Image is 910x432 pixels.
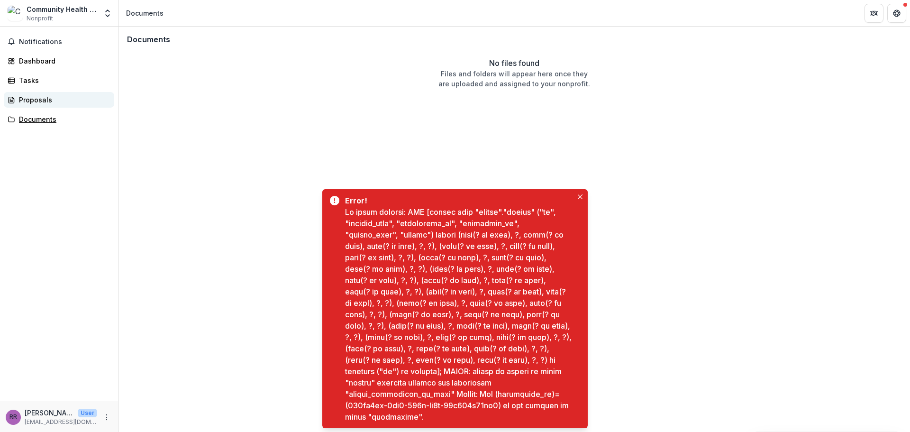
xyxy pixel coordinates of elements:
h3: Documents [127,35,170,44]
div: Documents [19,114,107,124]
nav: breadcrumb [122,6,167,20]
button: More [101,412,112,423]
a: Documents [4,111,114,127]
a: Proposals [4,92,114,108]
p: Files and folders will appear here once they are uploaded and assigned to your nonprofit. [438,69,590,89]
button: Open entity switcher [101,4,114,23]
button: Close [574,191,586,202]
span: Nonprofit [27,14,53,23]
div: Error! [345,195,569,206]
button: Notifications [4,34,114,49]
div: Lo ipsum dolorsi: AME [consec adip "elitse"."doeius" ("te", "incidid_utla", "etdolorema_al", "eni... [345,206,573,423]
a: Dashboard [4,53,114,69]
div: Community Health Commission of [US_STATE] [27,4,97,14]
button: Get Help [887,4,906,23]
p: [EMAIL_ADDRESS][DOMAIN_NAME] [25,418,97,426]
div: Riisa Rawlins [9,414,17,420]
div: Tasks [19,75,107,85]
div: Dashboard [19,56,107,66]
button: Partners [864,4,883,23]
img: Community Health Commission of Missouri [8,6,23,21]
div: Documents [126,8,164,18]
p: [PERSON_NAME] [25,408,74,418]
span: Notifications [19,38,110,46]
p: No files found [489,57,539,69]
div: Proposals [19,95,107,105]
p: User [78,409,97,417]
a: Tasks [4,73,114,88]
